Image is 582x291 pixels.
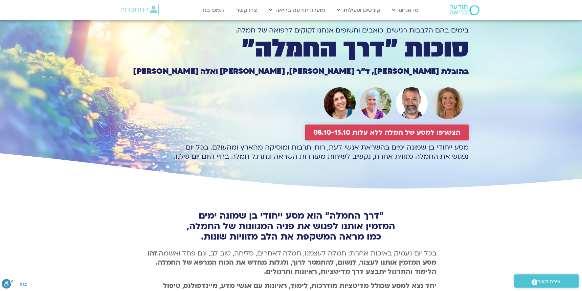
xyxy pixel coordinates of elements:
[537,277,562,286] span: יצירת קשר
[313,129,461,136] span: הצטרפו למסע של חמלה ללא עלות 08.10-15.10
[389,4,422,17] a: מי אנחנו
[113,143,469,161] p: מסע ייחודי בן שמונה ימים בהשראת אנשי דעת, רוח, תרבות ומוסיקה מהארץ ומהעולם. בכל יום נפגוש את החמל...
[200,4,227,17] a: תמכו בנו
[334,4,384,17] a: קורסים ופעילות
[514,274,579,288] a: יצירת קשר
[148,249,436,276] b: זהו מסע המזמין אותנו לעצור, לנשום, להתמסר לרוך, ולגלות מחדש את הכוח המרפא של החמלה. הלימוד והתרגו...
[145,249,436,276] p: בכל יום נעמיק באיכות אחרת: חמלה לעצמנו, חמלה לאחרים, סליחה, טוב לב, וגם פחד ואשמה.
[232,4,261,17] a: צרו קשר
[120,6,149,13] span: התחברות
[266,4,329,17] a: מועדון תודעה בריאה
[145,210,436,242] h2: "דרך החמלה" הוא מסע ייחודי בן שמונה ימים המזמין אותנו לפגוש את פניה המגוונות של החמלה, כמו מראה ה...
[113,37,469,60] h1: סוכות ״דרך החמלה״
[450,5,479,15] img: תודעה בריאה
[305,125,469,140] a: הצטרפו למסע של חמלה ללא עלות 08.10-15.10
[118,4,159,15] a: התחברות
[113,68,469,75] h1: בהובלת [PERSON_NAME], ד״ר [PERSON_NAME], [PERSON_NAME] ואלה [PERSON_NAME]
[113,26,469,35] h1: בימים בהם הלבבות רגישים, כואבים וחשופים אנחנו זקוקים לרפואה של חמלה.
